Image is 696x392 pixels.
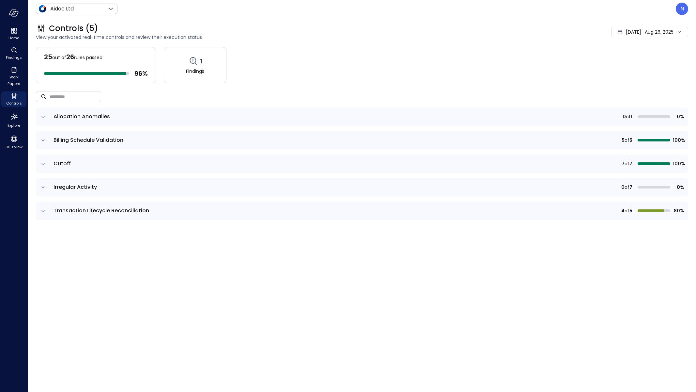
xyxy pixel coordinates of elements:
[40,114,46,120] button: expand row
[54,160,71,167] span: Cutoff
[54,207,149,214] span: Transaction Lifecycle Reconciliation
[625,160,629,167] span: of
[629,160,632,167] span: 7
[673,113,684,120] span: 0%
[1,26,26,42] div: Home
[54,113,110,120] span: Allocation Anomalies
[134,69,148,78] span: 96 %
[629,207,632,214] span: 5
[6,100,22,106] span: Controls
[40,161,46,167] button: expand row
[621,207,625,214] span: 4
[36,34,508,41] span: View your activated real-time controls and review their execution status
[40,184,46,191] button: expand row
[626,28,641,36] span: [DATE]
[44,52,52,61] span: 25
[66,52,74,61] span: 26
[622,137,625,144] span: 5
[625,137,629,144] span: of
[623,113,626,120] span: 0
[629,137,632,144] span: 5
[621,184,625,191] span: 0
[1,46,26,61] div: Findings
[1,133,26,151] div: 360 View
[1,65,26,88] div: Work Papers
[1,91,26,107] div: Controls
[200,57,202,65] span: 1
[6,54,22,61] span: Findings
[164,47,226,83] a: 1Findings
[625,184,629,191] span: of
[54,136,123,144] span: Billing Schedule Validation
[673,137,684,144] span: 100%
[54,183,97,191] span: Irregular Activity
[49,23,98,34] span: Controls (5)
[673,207,684,214] span: 80%
[6,144,23,150] span: 360 View
[1,111,26,129] div: Explore
[40,137,46,144] button: expand row
[622,160,625,167] span: 7
[52,54,66,61] span: out of
[8,35,19,41] span: Home
[631,113,632,120] span: 1
[74,54,102,61] span: rules passed
[676,3,688,15] div: Noy Vadai
[40,208,46,214] button: expand row
[50,5,74,13] p: Aidoc Ltd
[626,113,631,120] span: of
[186,68,204,75] span: Findings
[673,160,684,167] span: 100%
[4,74,24,87] span: Work Papers
[8,122,20,129] span: Explore
[39,5,46,13] img: Icon
[680,5,684,13] p: N
[625,207,629,214] span: of
[629,184,632,191] span: 7
[673,184,684,191] span: 0%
